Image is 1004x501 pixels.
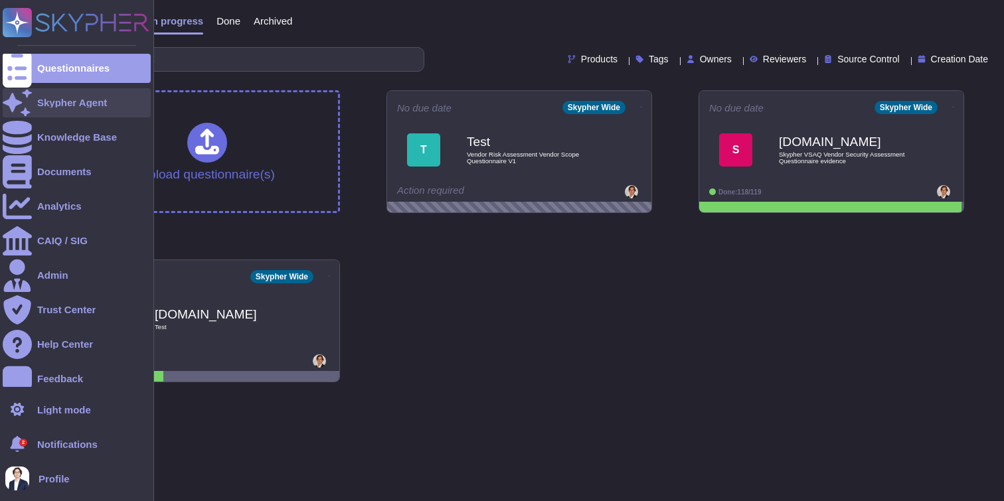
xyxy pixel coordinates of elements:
[216,16,240,26] span: Done
[3,54,151,83] a: Questionnaires
[875,101,938,114] div: Skypher Wide
[37,63,110,73] div: Questionnaires
[37,374,83,384] div: Feedback
[3,295,151,324] a: Trust Center
[3,192,151,221] a: Analytics
[37,305,96,315] div: Trust Center
[837,54,899,64] span: Source Control
[397,103,452,113] span: No due date
[3,226,151,255] a: CAIQ / SIG
[37,270,68,280] div: Admin
[155,308,288,321] b: [DOMAIN_NAME]
[3,330,151,359] a: Help Center
[3,157,151,186] a: Documents
[931,54,988,64] span: Creation Date
[467,135,600,148] b: Test
[3,464,39,493] button: user
[719,133,752,167] div: S
[779,135,912,148] b: [DOMAIN_NAME]
[3,123,151,152] a: Knowledge Base
[937,185,950,198] img: user
[37,132,117,142] div: Knowledge Base
[37,236,88,246] div: CAIQ / SIG
[649,54,669,64] span: Tags
[718,188,762,196] span: Done: 118/119
[37,339,93,349] div: Help Center
[3,88,151,117] a: Skypher Agent
[397,185,560,198] div: Action required
[3,261,151,290] a: Admin
[3,364,151,394] a: Feedback
[779,151,912,164] span: Skypher VSAQ Vendor Security Assessment Questionnaire evidence
[37,405,91,415] div: Light mode
[37,439,98,449] span: Notifications
[155,324,288,330] span: Test
[700,54,732,64] span: Owners
[254,16,292,26] span: Archived
[149,16,203,26] span: In progress
[709,103,764,113] span: No due date
[37,167,92,177] div: Documents
[5,466,29,490] img: user
[37,98,107,107] div: Skypher Agent
[625,185,638,198] img: user
[39,474,70,484] span: Profile
[250,270,313,283] div: Skypher Wide
[581,54,618,64] span: Products
[467,151,600,164] span: Vendor Risk Assessment Vendor Scope Questionnaire V1
[407,133,440,167] div: T
[19,439,27,447] div: 2
[313,354,326,368] img: user
[52,48,424,71] input: Search by keywords
[763,54,806,64] span: Reviewers
[37,201,82,211] div: Analytics
[562,101,626,114] div: Skypher Wide
[139,123,275,180] div: Upload questionnaire(s)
